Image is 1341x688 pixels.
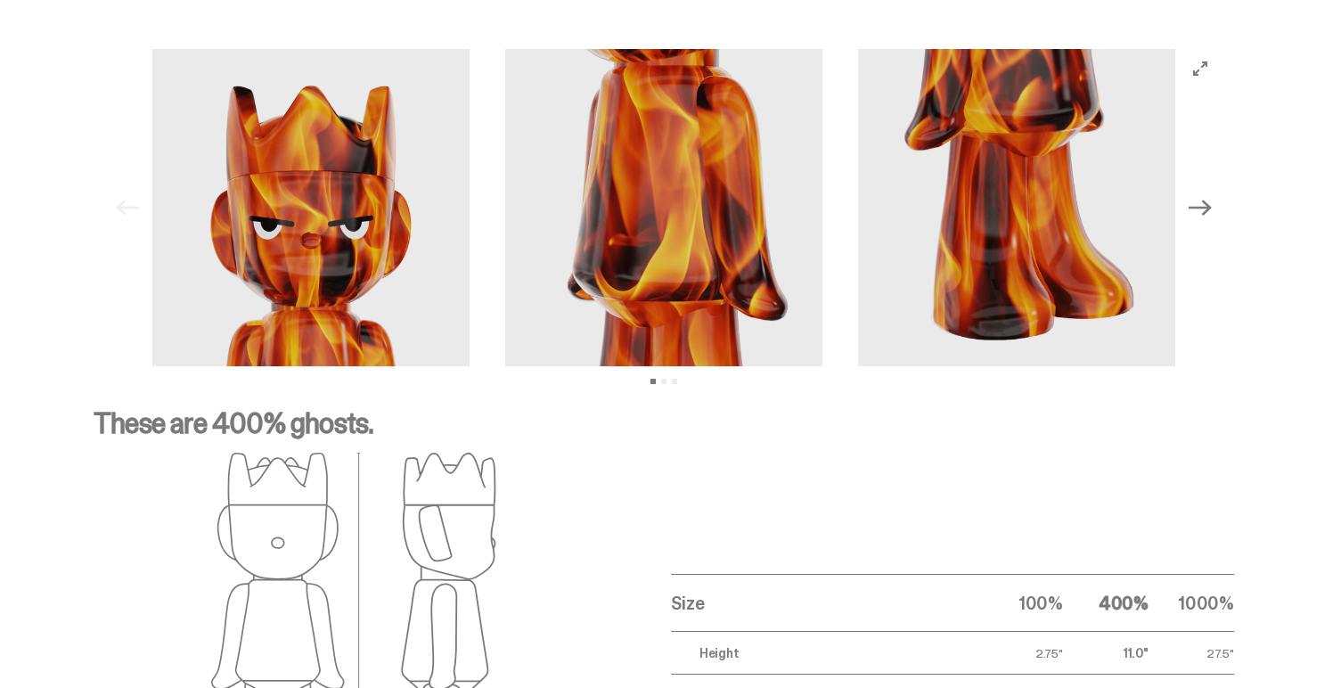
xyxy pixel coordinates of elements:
img: Always-On-Fire---Website-Archive.2501XX.png [152,49,470,366]
button: View slide 1 [650,379,656,384]
button: View slide 2 [661,379,666,384]
td: 11.0" [1063,632,1149,675]
th: 100% [977,575,1063,632]
td: 2.75" [977,632,1063,675]
img: Always-On-Fire---Website-Archive.2501F.png [505,49,822,366]
td: Height [671,632,977,675]
button: View full-screen [1190,58,1211,79]
img: Always-On-Fire---Website-Archive.2501E.png [858,49,1175,366]
td: 27.5" [1149,632,1234,675]
button: View slide 3 [672,379,677,384]
button: Next [1181,188,1220,227]
th: Size [671,575,977,632]
th: 1000% [1149,575,1234,632]
p: These are 400% ghosts. [94,409,1234,452]
th: 400% [1063,575,1149,632]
